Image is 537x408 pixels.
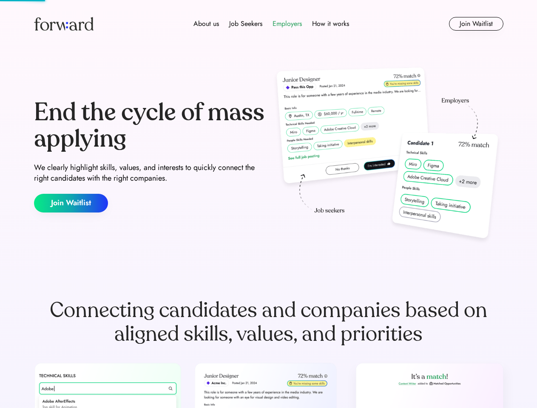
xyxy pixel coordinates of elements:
[273,19,302,29] div: Employers
[229,19,262,29] div: Job Seekers
[34,17,94,31] img: Forward logo
[34,194,108,212] button: Join Waitlist
[34,298,503,346] div: Connecting candidates and companies based on aligned skills, values, and priorities
[449,17,503,31] button: Join Waitlist
[312,19,349,29] div: How it works
[272,65,503,247] img: hero-image.png
[34,162,265,184] div: We clearly highlight skills, values, and interests to quickly connect the right candidates with t...
[193,19,219,29] div: About us
[34,99,265,152] div: End the cycle of mass applying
